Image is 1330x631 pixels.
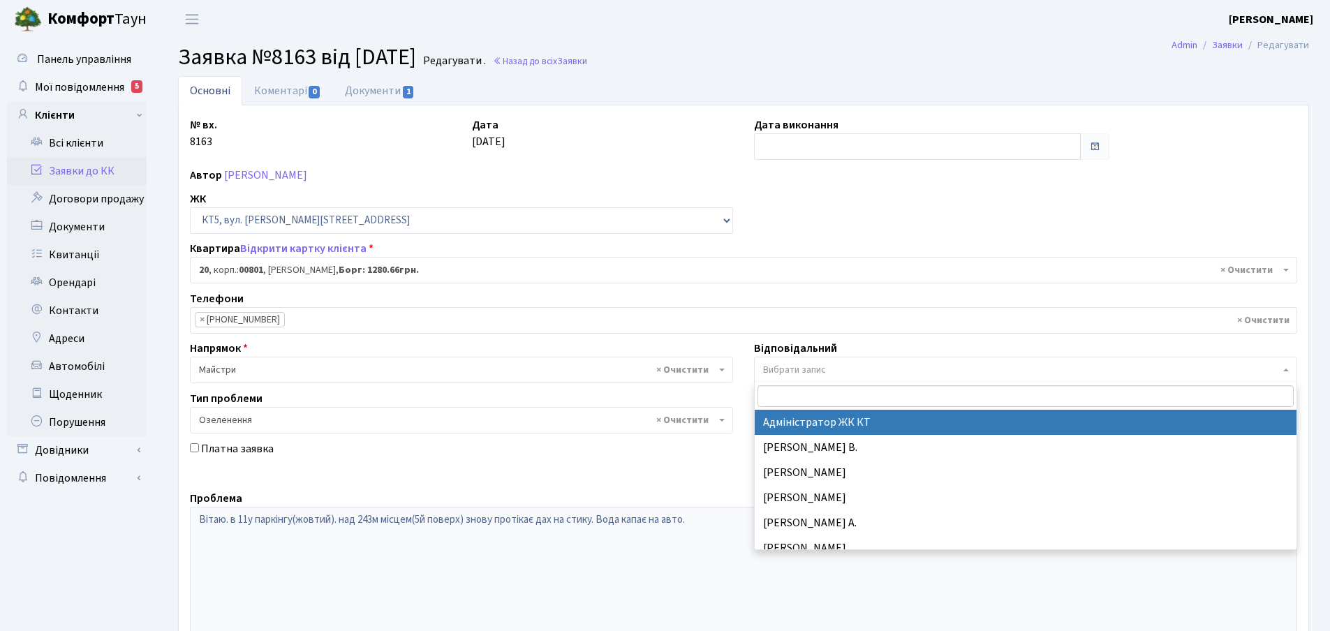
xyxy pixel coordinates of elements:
label: Проблема [190,490,242,507]
a: Коментарі [242,76,333,105]
a: Контакти [7,297,147,325]
a: Відкрити картку клієнта [240,241,367,256]
span: × [200,313,205,327]
span: Майстри [190,357,733,383]
label: ЖК [190,191,206,207]
span: 1 [403,86,414,98]
a: Договори продажу [7,185,147,213]
li: [PERSON_NAME] [755,460,1296,485]
div: [DATE] [461,117,744,160]
a: Документи [7,213,147,241]
span: Заявки [557,54,587,68]
a: Щоденник [7,380,147,408]
a: Заявки до КК [7,157,147,185]
img: logo.png [14,6,42,34]
li: Редагувати [1243,38,1309,53]
span: <b>20</b>, корп.: <b>00801</b>, Обертюх Святослав Володимирович, <b>Борг: 1280.66грн.</b> [190,257,1297,283]
a: Мої повідомлення5 [7,73,147,101]
a: Квитанції [7,241,147,269]
span: Вибрати запис [763,363,826,377]
b: 20 [199,263,209,277]
span: Озеленення [199,413,716,427]
span: Майстри [199,363,716,377]
a: Документи [333,76,427,105]
span: <b>20</b>, корп.: <b>00801</b>, Обертюх Святослав Володимирович, <b>Борг: 1280.66грн.</b> [199,263,1280,277]
b: [PERSON_NAME] [1229,12,1313,27]
span: Озеленення [190,407,733,433]
span: Мої повідомлення [35,80,124,95]
li: [PERSON_NAME] [755,485,1296,510]
b: Борг: 1280.66грн. [339,263,419,277]
label: Напрямок [190,340,248,357]
label: Тип проблеми [190,390,263,407]
a: Порушення [7,408,147,436]
li: Адміністратор ЖК КТ [755,410,1296,435]
a: Орендарі [7,269,147,297]
a: Довідники [7,436,147,464]
a: Адреси [7,325,147,352]
a: Заявки [1212,38,1243,52]
li: [PERSON_NAME] [755,535,1296,561]
a: Панель управління [7,45,147,73]
label: Дата [472,117,498,133]
button: Переключити навігацію [175,8,209,31]
span: Видалити всі елементи [656,413,709,427]
label: Телефони [190,290,244,307]
a: Основні [178,76,242,105]
li: [PERSON_NAME] В. [755,435,1296,460]
label: Платна заявка [201,440,274,457]
li: [PERSON_NAME] А. [755,510,1296,535]
span: Заявка №8163 від [DATE] [178,41,416,73]
li: (063) 058-90-45 [195,312,285,327]
label: Автор [190,167,222,184]
a: Admin [1172,38,1197,52]
b: 00801 [239,263,263,277]
span: Видалити всі елементи [1220,263,1273,277]
span: Видалити всі елементи [1237,313,1290,327]
a: Повідомлення [7,464,147,492]
div: 8163 [179,117,461,160]
a: Клієнти [7,101,147,129]
label: Дата виконання [754,117,838,133]
label: № вх. [190,117,217,133]
nav: breadcrumb [1151,31,1330,60]
b: Комфорт [47,8,114,30]
label: Відповідальний [754,340,837,357]
div: 5 [131,80,142,93]
label: Квартира [190,240,374,257]
span: Панель управління [37,52,131,67]
a: [PERSON_NAME] [1229,11,1313,28]
a: Всі клієнти [7,129,147,157]
a: Автомобілі [7,352,147,380]
span: Таун [47,8,147,31]
small: Редагувати . [420,54,486,68]
span: Видалити всі елементи [656,363,709,377]
a: [PERSON_NAME] [224,168,307,183]
span: 0 [309,86,320,98]
a: Назад до всіхЗаявки [493,54,587,68]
